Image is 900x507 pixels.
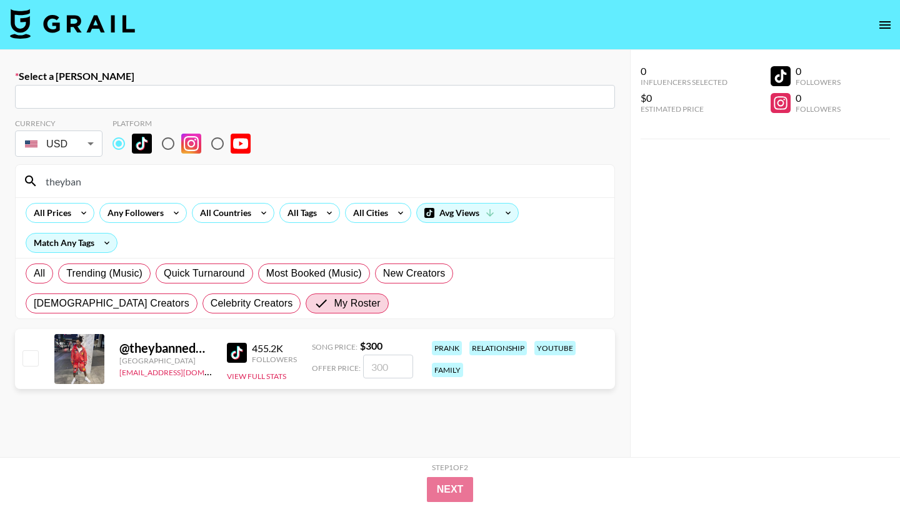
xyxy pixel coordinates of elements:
[34,266,45,281] span: All
[17,133,100,155] div: USD
[312,363,361,373] span: Offer Price:
[227,343,247,363] img: TikTok
[363,355,413,378] input: 300
[346,204,391,222] div: All Cities
[10,9,135,39] img: Grail Talent
[641,92,727,104] div: $0
[119,340,212,356] div: @ theybannedmebrudder
[192,204,254,222] div: All Countries
[360,340,382,352] strong: $ 300
[427,477,474,502] button: Next
[641,65,727,77] div: 0
[432,463,468,472] div: Step 1 of 2
[641,77,727,87] div: Influencers Selected
[15,70,615,82] label: Select a [PERSON_NAME]
[132,134,152,154] img: TikTok
[796,65,841,77] div: 0
[534,341,576,355] div: youtube
[469,341,527,355] div: relationship
[112,119,261,128] div: Platform
[66,266,142,281] span: Trending (Music)
[15,119,102,128] div: Currency
[796,104,841,114] div: Followers
[38,171,607,191] input: Search by User Name
[280,204,319,222] div: All Tags
[334,296,380,311] span: My Roster
[432,363,463,377] div: family
[119,365,245,377] a: [EMAIL_ADDRESS][DOMAIN_NAME]
[383,266,446,281] span: New Creators
[211,296,293,311] span: Celebrity Creators
[252,355,297,364] div: Followers
[26,204,74,222] div: All Prices
[34,296,189,311] span: [DEMOGRAPHIC_DATA] Creators
[252,342,297,355] div: 455.2K
[641,104,727,114] div: Estimated Price
[100,204,166,222] div: Any Followers
[119,356,212,365] div: [GEOGRAPHIC_DATA]
[796,77,841,87] div: Followers
[26,234,117,252] div: Match Any Tags
[312,342,357,352] span: Song Price:
[872,12,897,37] button: open drawer
[231,134,251,154] img: YouTube
[432,341,462,355] div: prank
[266,266,362,281] span: Most Booked (Music)
[181,134,201,154] img: Instagram
[164,266,245,281] span: Quick Turnaround
[796,92,841,104] div: 0
[417,204,518,222] div: Avg Views
[227,372,286,381] button: View Full Stats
